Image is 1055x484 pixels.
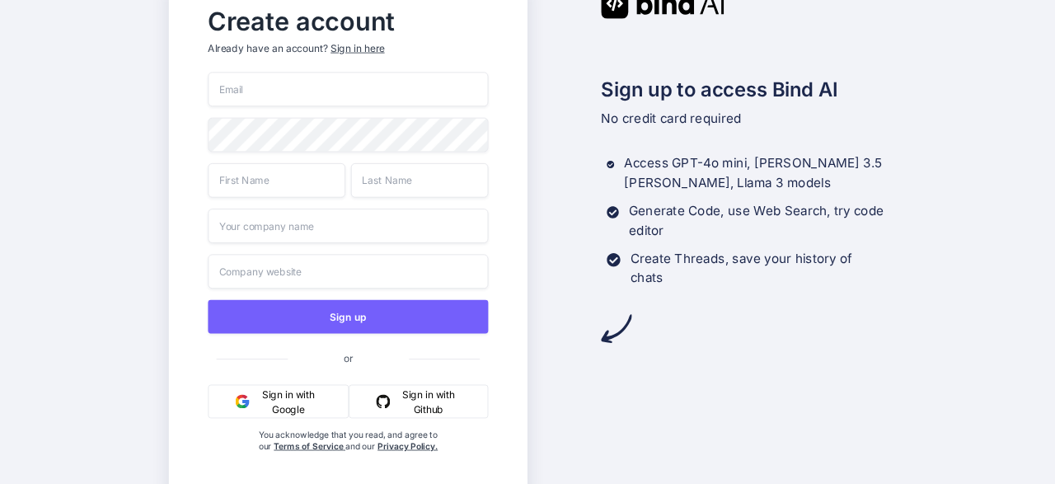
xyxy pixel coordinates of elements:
[601,108,886,128] p: No credit card required
[377,394,391,408] img: github
[208,41,488,55] p: Already have an account?
[629,200,886,240] p: Generate Code, use Web Search, try code editor
[208,209,488,243] input: Your company name
[349,384,489,418] button: Sign in with Github
[631,248,886,288] p: Create Threads, save your history of chats
[236,394,250,408] img: google
[351,162,489,197] input: Last Name
[288,340,409,374] span: or
[377,440,438,451] a: Privacy Policy.
[208,162,345,197] input: First Name
[624,153,886,193] p: Access GPT-4o mini, [PERSON_NAME] 3.5 [PERSON_NAME], Llama 3 models
[601,74,886,104] h2: Sign up to access Bind AI
[208,72,488,106] input: Email
[208,299,488,333] button: Sign up
[601,312,631,343] img: arrow
[208,10,488,32] h2: Create account
[208,254,488,289] input: Company website
[208,384,349,418] button: Sign in with Google
[274,440,345,451] a: Terms of Service
[331,41,384,55] div: Sign in here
